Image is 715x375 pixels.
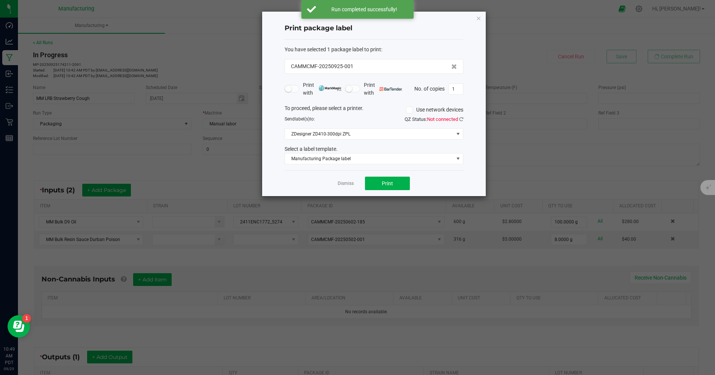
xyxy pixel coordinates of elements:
label: Use network devices [406,106,463,114]
span: Not connected [427,116,458,122]
span: No. of copies [414,85,445,91]
span: ZDesigner ZD410-300dpi ZPL [285,129,454,139]
img: bartender.png [380,87,402,91]
span: Manufacturing Package label [285,153,454,164]
iframe: Resource center [7,315,30,338]
span: Print [382,180,393,186]
h4: Print package label [285,24,463,33]
div: Select a label template. [279,145,469,153]
div: Run completed successfully! [320,6,408,13]
span: You have selected 1 package label to print [285,46,381,52]
a: Dismiss [338,180,354,187]
span: Send to: [285,116,315,122]
div: To proceed, please select a printer. [279,104,469,116]
img: mark_magic_cybra.png [319,85,341,91]
span: label(s) [295,116,310,122]
div: : [285,46,463,54]
iframe: Resource center unread badge [22,314,31,323]
span: CAMMCMF-20250925-001 [291,62,353,70]
span: Print with [303,81,341,97]
button: Print [365,177,410,190]
span: QZ Status: [405,116,463,122]
span: Print with [364,81,402,97]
